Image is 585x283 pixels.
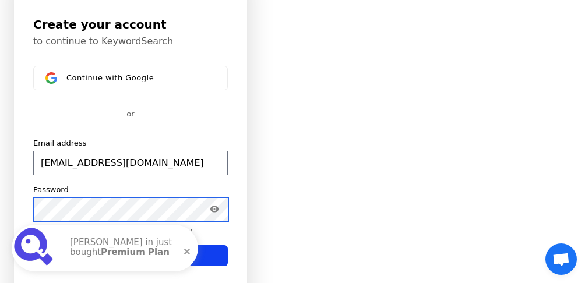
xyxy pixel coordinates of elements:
[14,227,56,269] img: Premium Plan
[545,243,577,275] div: Open chat
[33,138,86,148] label: Email address
[33,16,228,33] h1: Create your account
[207,202,221,216] button: Show password
[101,247,170,257] strong: Premium Plan
[66,73,154,83] span: Continue with Google
[45,72,57,84] img: Sign in with Google
[33,66,228,90] button: Sign in with GoogleContinue with Google
[126,109,134,119] p: or
[33,185,69,195] label: Password
[70,238,186,259] p: [PERSON_NAME] in just bought
[33,36,228,47] p: to continue to KeywordSearch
